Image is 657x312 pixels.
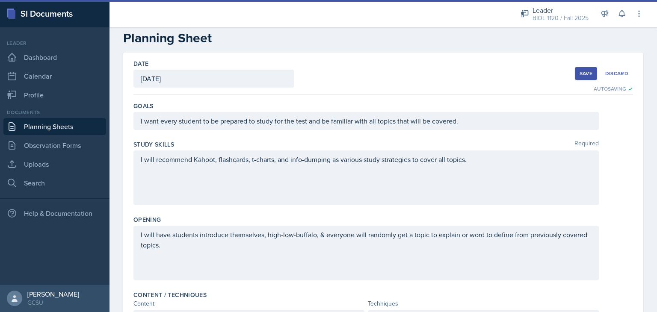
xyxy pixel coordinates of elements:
label: Opening [133,215,161,224]
a: Planning Sheets [3,118,106,135]
a: Calendar [3,68,106,85]
div: Leader [533,5,589,15]
p: I will recommend Kahoot, flashcards, t-charts, and info-dumping as various study strategies to co... [141,154,592,165]
label: Study Skills [133,140,174,149]
div: [PERSON_NAME] [27,290,79,298]
div: Content [133,299,364,308]
div: GCSU [27,298,79,307]
div: Documents [3,109,106,116]
a: Profile [3,86,106,103]
div: Help & Documentation [3,205,106,222]
label: Date [133,59,148,68]
button: Discard [601,67,633,80]
a: Search [3,174,106,191]
div: Autosaving [594,85,633,93]
button: Save [575,67,597,80]
a: Dashboard [3,49,106,66]
p: I will have students introduce themselves, high-low-buffalo, & everyone will randomly get a topic... [141,230,592,250]
label: Content / Techniques [133,291,207,299]
span: Required [574,140,599,149]
a: Observation Forms [3,137,106,154]
h2: Planning Sheet [123,30,643,46]
div: Save [580,70,592,77]
div: BIOL 1120 / Fall 2025 [533,14,589,23]
div: Techniques [368,299,599,308]
div: Leader [3,39,106,47]
p: I want every student to be prepared to study for the test and be familiar with all topics that wi... [141,116,592,126]
a: Uploads [3,156,106,173]
div: Discard [605,70,628,77]
label: Goals [133,102,154,110]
